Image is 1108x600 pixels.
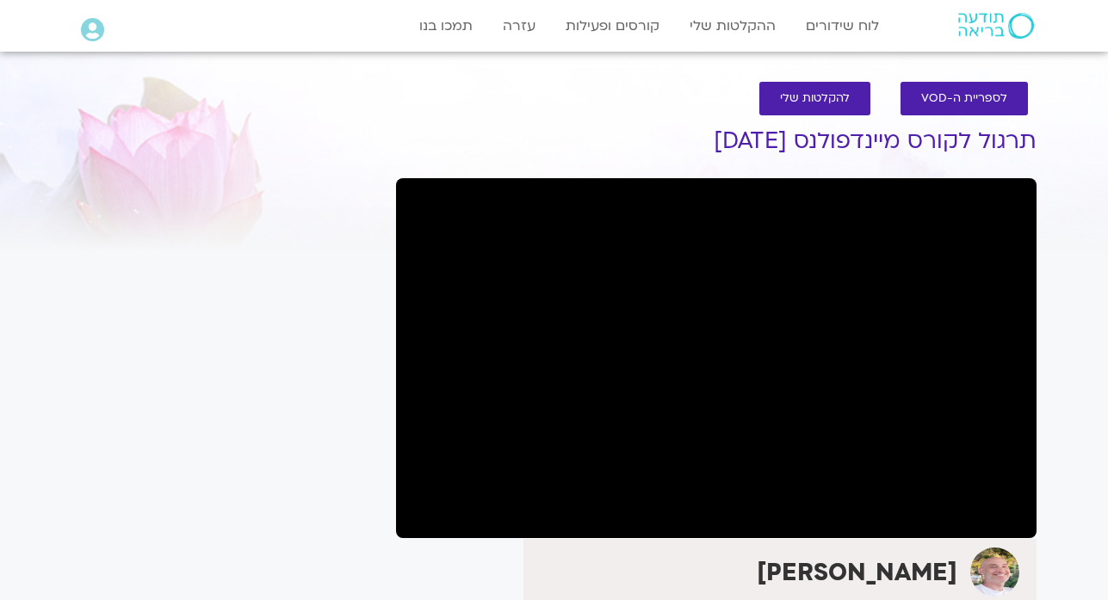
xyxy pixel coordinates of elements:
[901,82,1028,115] a: לספריית ה-VOD
[958,13,1034,39] img: תודעה בריאה
[757,556,957,589] strong: [PERSON_NAME]
[494,9,544,42] a: עזרה
[780,92,850,105] span: להקלטות שלי
[759,82,870,115] a: להקלטות שלי
[921,92,1007,105] span: לספריית ה-VOD
[411,9,481,42] a: תמכו בנו
[557,9,668,42] a: קורסים ופעילות
[970,547,1019,597] img: רון אלון
[681,9,784,42] a: ההקלטות שלי
[797,9,888,42] a: לוח שידורים
[396,128,1037,154] h1: תרגול לקורס מיינדפולנס [DATE]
